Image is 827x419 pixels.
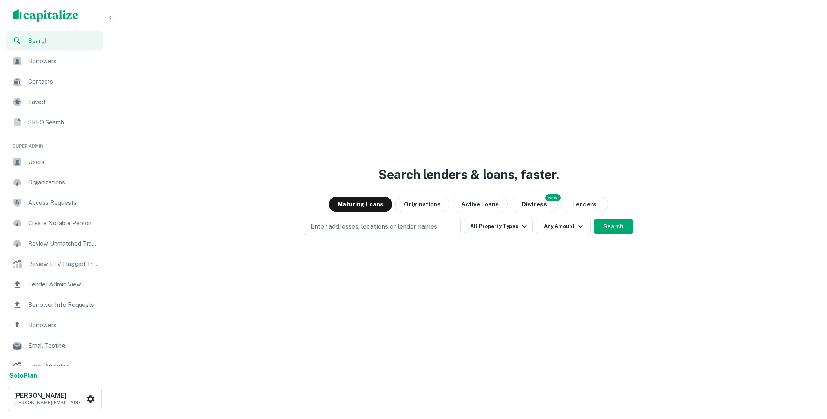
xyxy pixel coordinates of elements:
button: Search [594,219,633,234]
a: Borrowers [6,316,103,335]
a: Lender Admin View [6,275,103,294]
span: Access Requests [28,198,99,208]
a: Contacts [6,72,103,91]
button: Lenders [561,197,608,212]
iframe: Chat Widget [788,356,827,394]
span: Review Unmatched Transactions [28,239,99,248]
li: Super Admin [6,133,103,153]
a: SoloPlan [9,371,37,381]
button: Active Loans [453,197,508,212]
span: Review LTV Flagged Transactions [28,259,99,269]
span: Borrower Info Requests [28,300,99,310]
span: Contacts [28,77,99,86]
span: Borrowers [28,321,99,330]
button: Search distressed loans with lien and other non-mortgage details. [511,197,558,212]
h6: [PERSON_NAME] [14,393,85,399]
a: Email Testing [6,336,103,355]
button: [PERSON_NAME][PERSON_NAME][EMAIL_ADDRESS][DOMAIN_NAME] [8,387,102,411]
span: Saved [28,97,99,107]
a: Create Notable Person [6,214,103,233]
a: Saved [6,93,103,111]
span: Borrowers [28,56,99,66]
span: Email Testing [28,341,99,350]
a: Review Unmatched Transactions [6,234,103,253]
button: Originations [395,197,449,212]
strong: Solo Plan [9,372,37,379]
p: [PERSON_NAME][EMAIL_ADDRESS][DOMAIN_NAME] [14,399,85,406]
button: All Property Types [464,219,532,234]
p: Enter addresses, locations or lender names [310,222,437,231]
a: Organizations [6,173,103,192]
span: Users [28,157,99,167]
img: capitalize-logo.png [13,9,79,22]
button: Enter addresses, locations or lender names [304,219,461,235]
a: Borrower Info Requests [6,295,103,314]
span: Lender Admin View [28,280,99,289]
button: Any Amount [536,219,591,234]
span: Search [28,36,99,45]
span: Email Analytics [28,361,99,371]
div: NEW [545,194,561,201]
span: SREO Search [28,118,99,127]
button: Maturing Loans [329,197,392,212]
a: Borrowers [6,52,103,71]
span: Organizations [28,178,99,187]
a: Access Requests [6,193,103,212]
a: SREO Search [6,113,103,132]
span: Create Notable Person [28,219,99,228]
a: Users [6,153,103,171]
a: Search [6,31,103,50]
h3: Search lenders & loans, faster. [378,165,559,184]
a: Email Analytics [6,357,103,375]
a: Review LTV Flagged Transactions [6,255,103,273]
